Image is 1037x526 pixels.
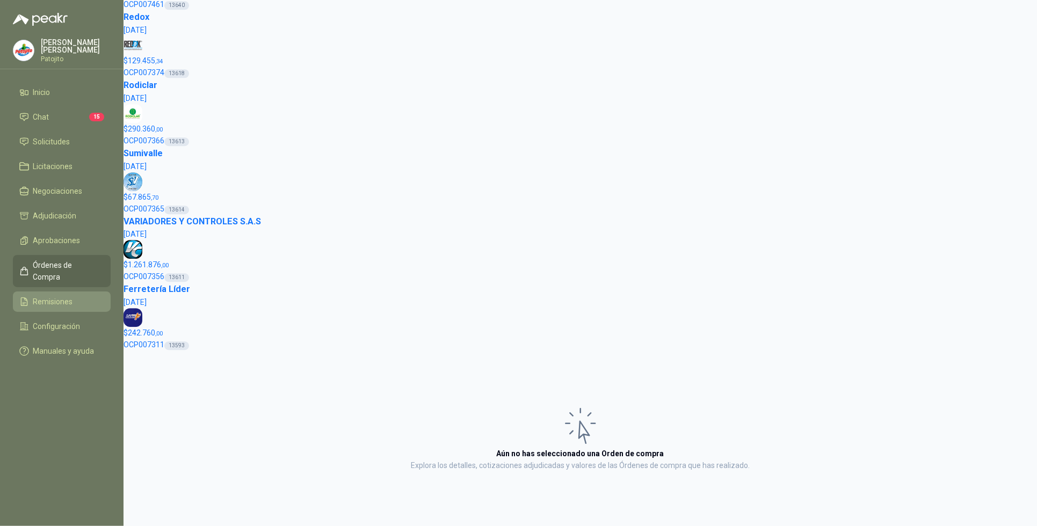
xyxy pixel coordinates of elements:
a: VARIADORES Y CONTROLES S.A.S[DATE] Company Logo$1.261.876,00OCP00735613611 [124,215,1037,283]
span: Remisiones [33,296,73,308]
span: [DATE] [124,94,147,103]
div: 13593 [164,341,189,350]
span: [DATE] [124,26,147,34]
span: OCP007311 [124,340,164,349]
p: Explora los detalles, cotizaciones adjudicadas y valores de las Órdenes de compra que has realizado. [411,459,750,472]
div: 13614 [164,206,189,214]
img: Company Logo [124,172,142,191]
span: Chat [33,111,49,123]
span: Órdenes de Compra [33,259,100,283]
div: 13618 [164,69,189,78]
img: Company Logo [13,40,34,61]
span: Licitaciones [33,160,73,172]
h3: Sumivalle [124,147,1037,160]
img: Company Logo [124,308,142,327]
span: Solicitudes [33,136,70,148]
a: Inicio [13,82,111,103]
span: OCP007374 [124,68,164,77]
span: ,70 [151,194,158,201]
a: Redox[DATE] Company Logo$129.455,34OCP00737413618 [124,10,1037,78]
span: Configuración [33,320,81,332]
div: 13613 [164,137,189,146]
h3: Aún no has seleccionado una Orden de compra [497,448,664,459]
h3: VARIADORES Y CONTROLES S.A.S [124,215,1037,229]
p: $ [124,123,1037,135]
a: Configuración [13,316,111,337]
span: OCP007365 [124,204,164,213]
a: Manuales y ayuda [13,341,111,361]
p: $ [124,327,1037,339]
p: $ [124,259,1037,271]
p: [PERSON_NAME] [PERSON_NAME] [41,39,111,54]
span: ,00 [155,126,163,133]
span: 242.760 [128,328,163,337]
span: OCP007366 [124,136,164,145]
span: Aprobaciones [33,235,81,246]
p: Patojito [41,56,111,62]
span: 290.360 [128,125,163,133]
span: ,00 [155,330,163,337]
h3: Rodiclar [124,78,1037,92]
a: Rodiclar[DATE] Company Logo$290.360,00OCP00736613613 [124,78,1037,147]
span: Adjudicación [33,210,77,222]
span: 1.261.876 [128,260,169,269]
span: [DATE] [124,298,147,306]
span: [DATE] [124,162,147,171]
div: 13611 [164,273,189,282]
span: Negociaciones [33,185,83,197]
a: Solicitudes [13,131,111,152]
span: Inicio [33,86,50,98]
div: 13640 [164,1,189,10]
span: ,34 [155,58,163,65]
span: Manuales y ayuda [33,345,95,357]
img: Company Logo [124,36,142,55]
span: [DATE] [124,230,147,238]
img: Company Logo [124,240,142,259]
a: Remisiones [13,291,111,312]
span: 15 [89,113,104,121]
p: $ [124,55,1037,67]
img: Logo peakr [13,13,68,26]
a: Órdenes de Compra [13,255,111,287]
span: ,00 [161,262,169,269]
img: Company Logo [124,104,142,123]
a: Adjudicación [13,206,111,226]
a: Sumivalle[DATE] Company Logo$67.865,70OCP00736513614 [124,147,1037,215]
a: Ferretería Líder[DATE] Company Logo$242.760,00OCP00731113593 [124,282,1037,350]
span: OCP007356 [124,272,164,281]
h3: Redox [124,10,1037,24]
a: Licitaciones [13,156,111,177]
a: Negociaciones [13,181,111,201]
h3: Ferretería Líder [124,282,1037,296]
a: Aprobaciones [13,230,111,251]
span: 67.865 [128,193,158,201]
a: Chat15 [13,107,111,127]
span: 129.455 [128,56,163,65]
p: $ [124,191,1037,203]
